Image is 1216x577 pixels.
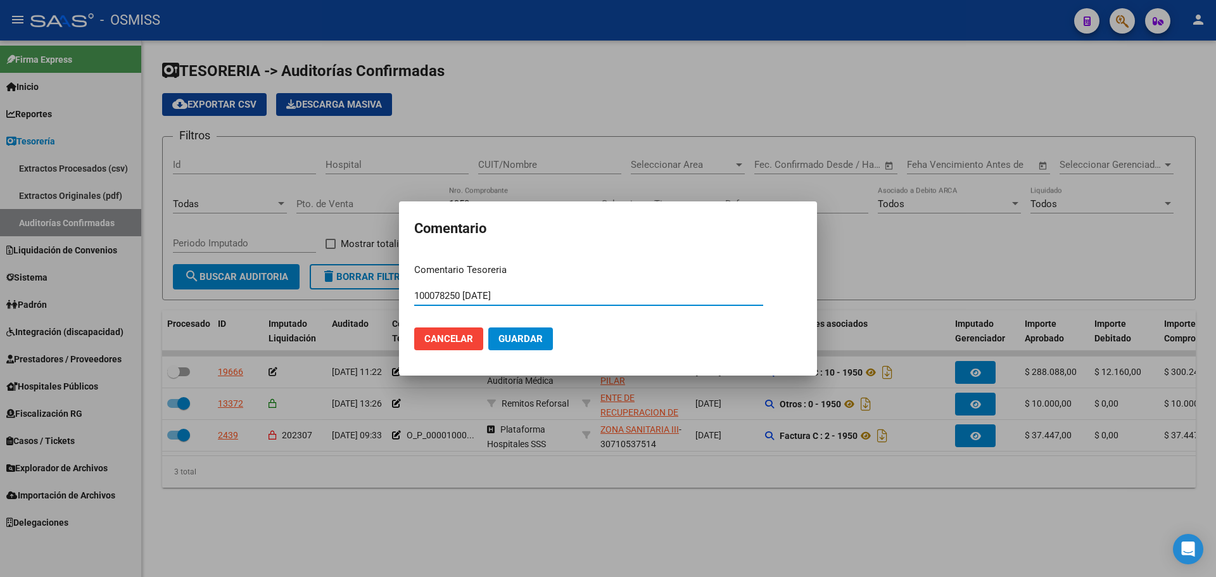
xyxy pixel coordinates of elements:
[488,327,553,350] button: Guardar
[498,333,543,345] span: Guardar
[414,327,483,350] button: Cancelar
[414,217,802,241] h2: Comentario
[424,333,473,345] span: Cancelar
[1173,534,1203,564] div: Open Intercom Messenger
[414,263,802,277] p: Comentario Tesoreria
